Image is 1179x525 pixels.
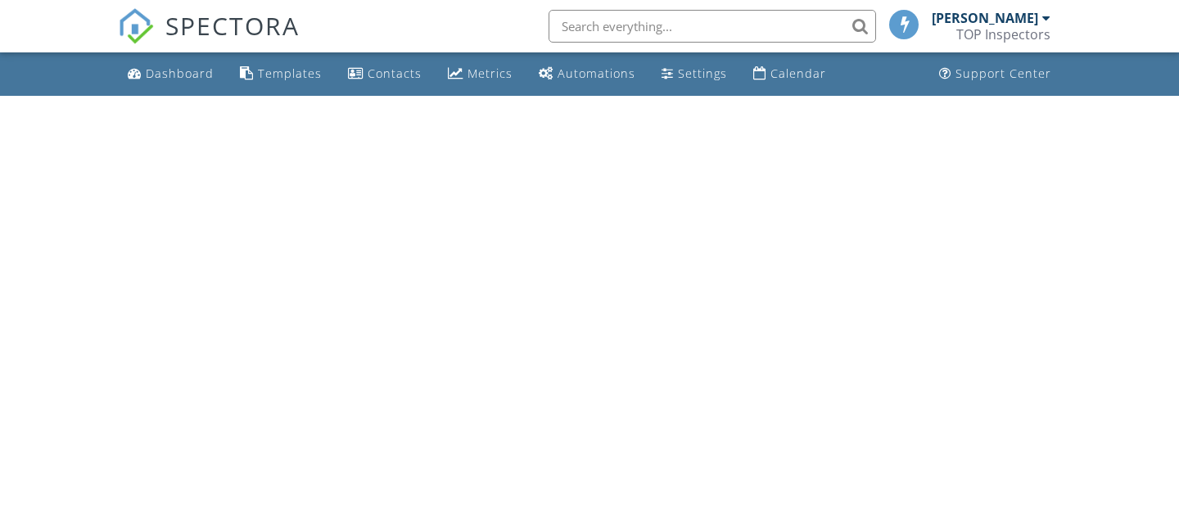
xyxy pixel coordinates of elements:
div: [PERSON_NAME] [932,10,1038,26]
div: TOP Inspectors [956,26,1050,43]
a: Calendar [747,59,833,89]
a: Automations (Basic) [532,59,642,89]
div: Metrics [468,66,513,81]
a: Dashboard [121,59,220,89]
a: SPECTORA [118,22,300,57]
a: Settings [655,59,734,89]
div: Dashboard [146,66,214,81]
a: Metrics [441,59,519,89]
a: Contacts [341,59,428,89]
div: Automations [558,66,635,81]
div: Calendar [770,66,826,81]
input: Search everything... [549,10,876,43]
a: Templates [233,59,328,89]
div: Templates [258,66,322,81]
span: SPECTORA [165,8,300,43]
a: Support Center [933,59,1058,89]
div: Settings [678,66,727,81]
div: Contacts [368,66,422,81]
div: Support Center [955,66,1051,81]
img: The Best Home Inspection Software - Spectora [118,8,154,44]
